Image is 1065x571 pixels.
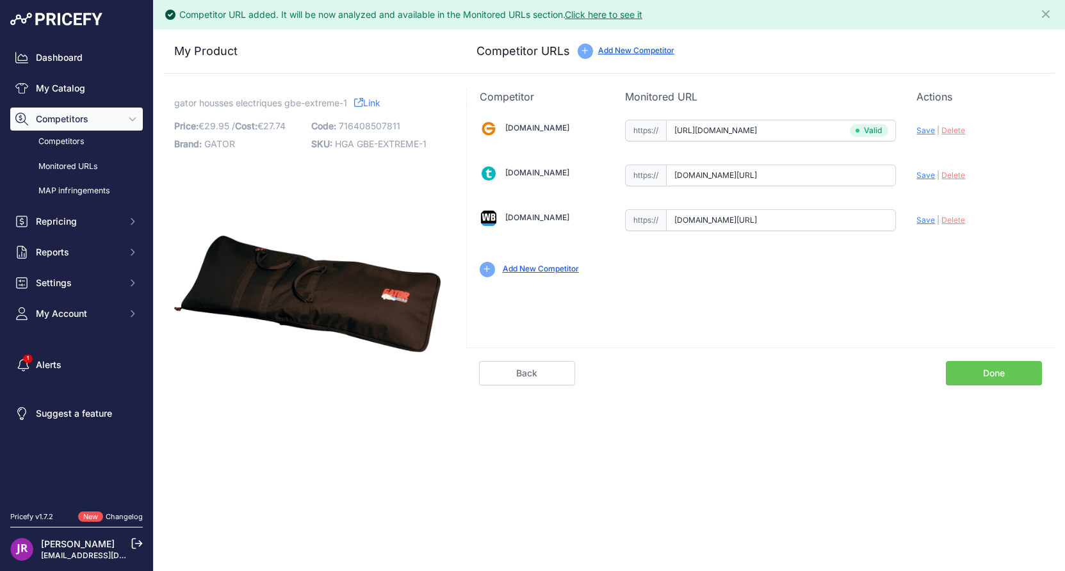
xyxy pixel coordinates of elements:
[505,168,569,177] a: [DOMAIN_NAME]
[565,9,642,20] a: Click here to see it
[598,45,674,55] a: Add New Competitor
[666,120,896,141] input: gear4music.fr/product
[916,215,935,225] span: Save
[174,42,441,60] h3: My Product
[941,170,965,180] span: Delete
[479,361,575,385] a: Back
[937,125,939,135] span: |
[10,131,143,153] a: Competitors
[10,402,143,425] a: Suggest a feature
[106,512,143,521] a: Changelog
[78,511,103,522] span: New
[10,46,143,496] nav: Sidebar
[666,165,896,186] input: thomann.fr/product
[232,120,286,131] span: / €
[179,8,642,21] div: Competitor URL added. It will be now analyzed and available in the Monitored URLs section.
[625,120,666,141] span: https://
[10,108,143,131] button: Competitors
[41,551,175,560] a: [EMAIL_ADDRESS][DOMAIN_NAME]
[235,120,257,131] span: Cost:
[10,156,143,178] a: Monitored URLs
[36,307,120,320] span: My Account
[36,113,120,125] span: Competitors
[339,120,400,131] span: 716408507811
[941,215,965,225] span: Delete
[204,138,235,149] span: GATOR
[666,209,896,231] input: woodbrass.com/product
[311,138,332,149] span: SKU:
[476,42,570,60] h3: Competitor URLs
[10,271,143,294] button: Settings
[10,241,143,264] button: Reports
[916,125,935,135] span: Save
[10,353,143,376] a: Alerts
[263,120,286,131] span: 27.74
[335,138,427,149] span: HGA GBE-EXTREME-1
[625,165,666,186] span: https://
[625,209,666,231] span: https://
[505,213,569,222] a: [DOMAIN_NAME]
[204,120,229,131] span: 29.95
[10,13,102,26] img: Pricefy Logo
[10,180,143,202] a: MAP infringements
[311,120,336,131] span: Code:
[174,117,304,135] p: €
[946,361,1042,385] a: Done
[174,95,347,111] span: gator housses electriques gbe-extreme-1
[937,170,939,180] span: |
[505,123,569,133] a: [DOMAIN_NAME]
[916,89,1042,104] p: Actions
[10,46,143,69] a: Dashboard
[10,511,53,522] div: Pricefy v1.7.2
[503,264,579,273] a: Add New Competitor
[10,77,143,100] a: My Catalog
[41,538,115,549] a: [PERSON_NAME]
[354,95,380,111] a: Link
[916,170,935,180] span: Save
[36,277,120,289] span: Settings
[36,215,120,228] span: Repricing
[625,89,896,104] p: Monitored URL
[1039,5,1055,20] button: Close
[941,125,965,135] span: Delete
[10,302,143,325] button: My Account
[10,210,143,233] button: Repricing
[937,215,939,225] span: |
[480,89,605,104] p: Competitor
[174,120,199,131] span: Price:
[174,138,202,149] span: Brand:
[36,246,120,259] span: Reports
